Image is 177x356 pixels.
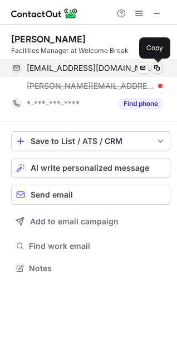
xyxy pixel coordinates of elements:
[27,81,154,91] span: [PERSON_NAME][EMAIL_ADDRESS][PERSON_NAME][DOMAIN_NAME]
[27,63,154,73] span: [EMAIL_ADDRESS][DOMAIN_NAME]
[31,190,73,199] span: Send email
[11,158,170,178] button: AI write personalized message
[119,98,163,109] button: Reveal Button
[30,217,119,226] span: Add to email campaign
[11,185,170,205] button: Send email
[11,261,170,276] button: Notes
[11,33,86,45] div: [PERSON_NAME]
[11,238,170,254] button: Find work email
[11,211,170,232] button: Add to email campaign
[11,7,78,20] img: ContactOut v5.3.10
[29,263,166,273] span: Notes
[11,131,170,151] button: save-profile-one-click
[29,241,166,251] span: Find work email
[31,137,151,146] div: Save to List / ATS / CRM
[31,163,149,172] span: AI write personalized message
[11,46,170,56] div: Facilities Manager at Welcome Break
